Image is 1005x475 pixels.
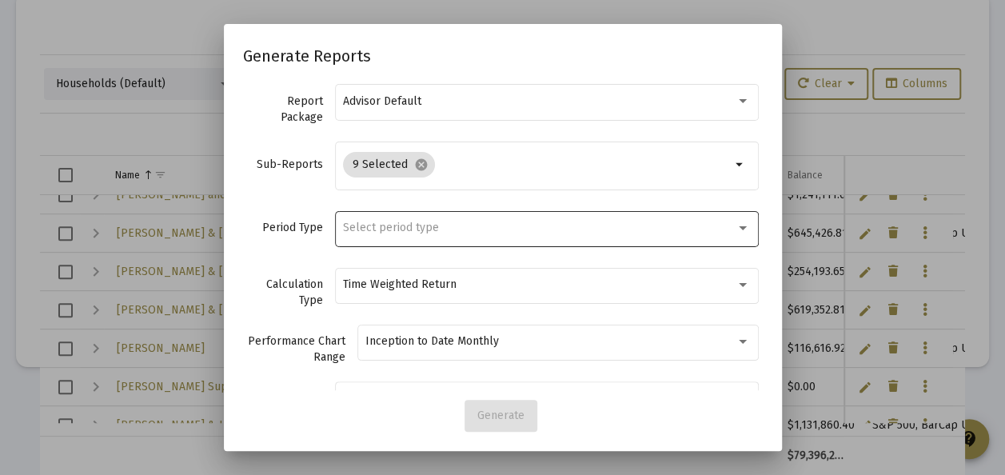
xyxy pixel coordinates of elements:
label: Report Package [243,94,323,126]
mat-chip-list: Selection [343,149,731,181]
h2: Generate Reports [243,43,763,69]
mat-icon: cancel [414,158,429,172]
label: Calculation Type [243,277,323,309]
label: Performance Chart Range [243,333,345,365]
span: Time Weighted Return [343,277,457,291]
span: Select period type [343,221,439,234]
span: Advisor Default [343,94,421,108]
label: Period Type [243,220,323,236]
span: Generate [477,409,524,422]
mat-icon: arrow_drop_down [731,155,750,174]
label: Sub-Reports [243,157,323,173]
mat-chip: 9 Selected [343,152,435,178]
button: Generate [465,400,537,432]
span: Inception to Date Monthly [365,334,499,348]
